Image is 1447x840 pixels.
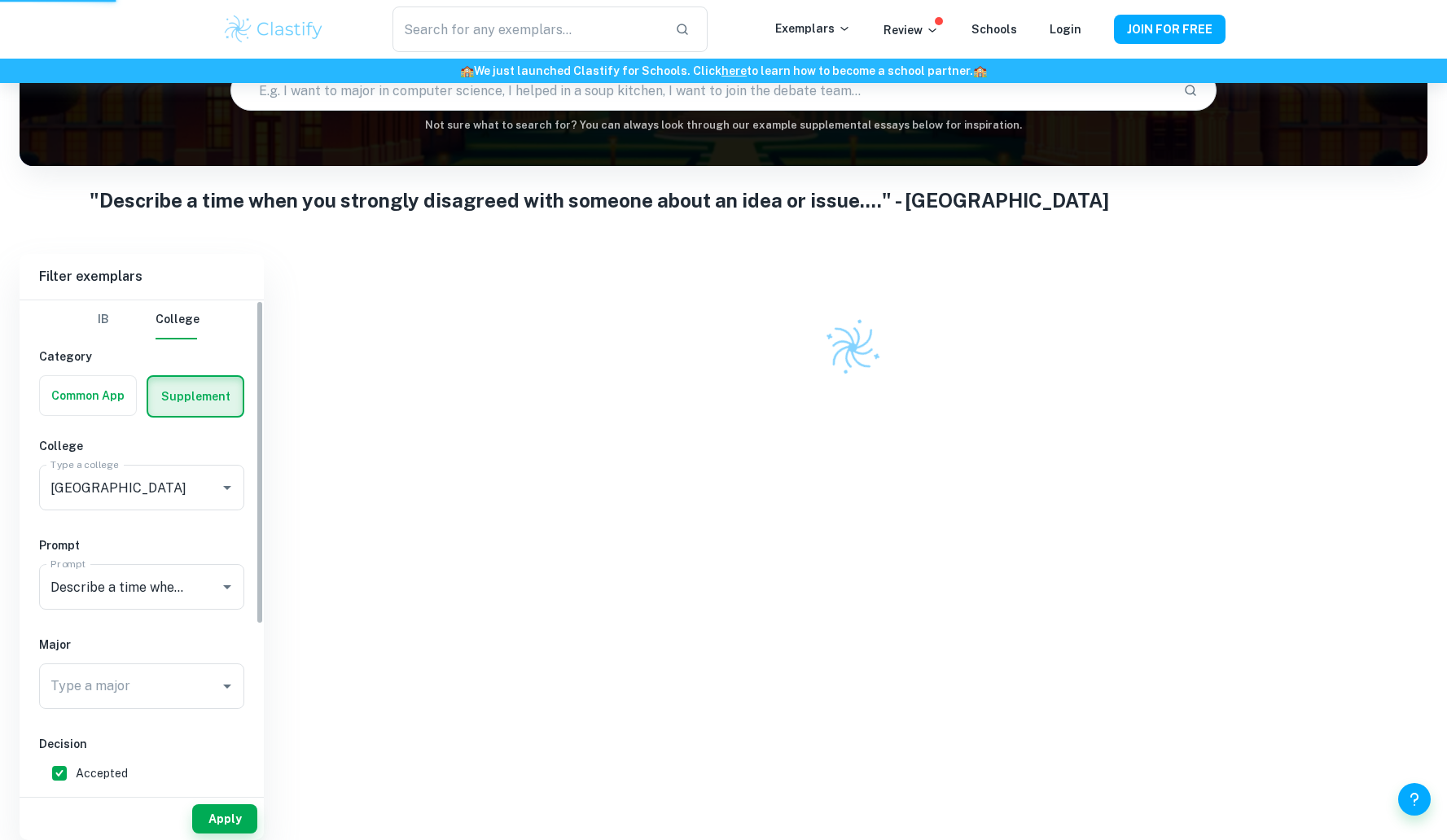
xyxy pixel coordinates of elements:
[50,557,86,571] label: Prompt
[39,536,244,554] h6: Prompt
[971,23,1017,36] a: Schools
[39,735,244,753] h6: Decision
[1050,23,1081,36] a: Login
[216,575,239,598] button: Open
[20,254,264,300] h6: Filter exemplars
[39,437,244,455] h6: College
[39,636,244,654] h6: Major
[1114,15,1226,44] button: JOIN FOR FREE
[1177,77,1204,104] button: Search
[1398,783,1431,816] button: Help and Feedback
[148,377,243,416] button: Supplement
[84,300,200,339] div: Filter type choice
[460,64,474,77] span: 🏫
[721,64,747,77] a: here
[216,675,239,698] button: Open
[76,764,128,782] span: Accepted
[90,186,1357,215] h1: "Describe a time when you strongly disagreed with someone about an idea or issue...." - [GEOGRAPH...
[84,300,123,339] button: IB
[40,376,136,415] button: Common App
[20,117,1427,133] h6: Not sure what to search for? You can always look through our example supplemental essays below fo...
[775,20,851,37] p: Exemplars
[973,64,987,77] span: 🏫
[156,300,200,339] button: College
[231,68,1169,113] input: E.g. I want to major in computer science, I helped in a soup kitchen, I want to join the debate t...
[216,476,239,499] button: Open
[222,13,326,46] img: Clastify logo
[3,62,1444,80] h6: We just launched Clastify for Schools. Click to learn how to become a school partner.
[50,457,118,471] label: Type a college
[814,309,891,386] img: Clastify logo
[884,21,939,39] p: Review
[39,348,244,365] h6: Category
[192,804,257,833] button: Apply
[392,7,661,52] input: Search for any exemplars...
